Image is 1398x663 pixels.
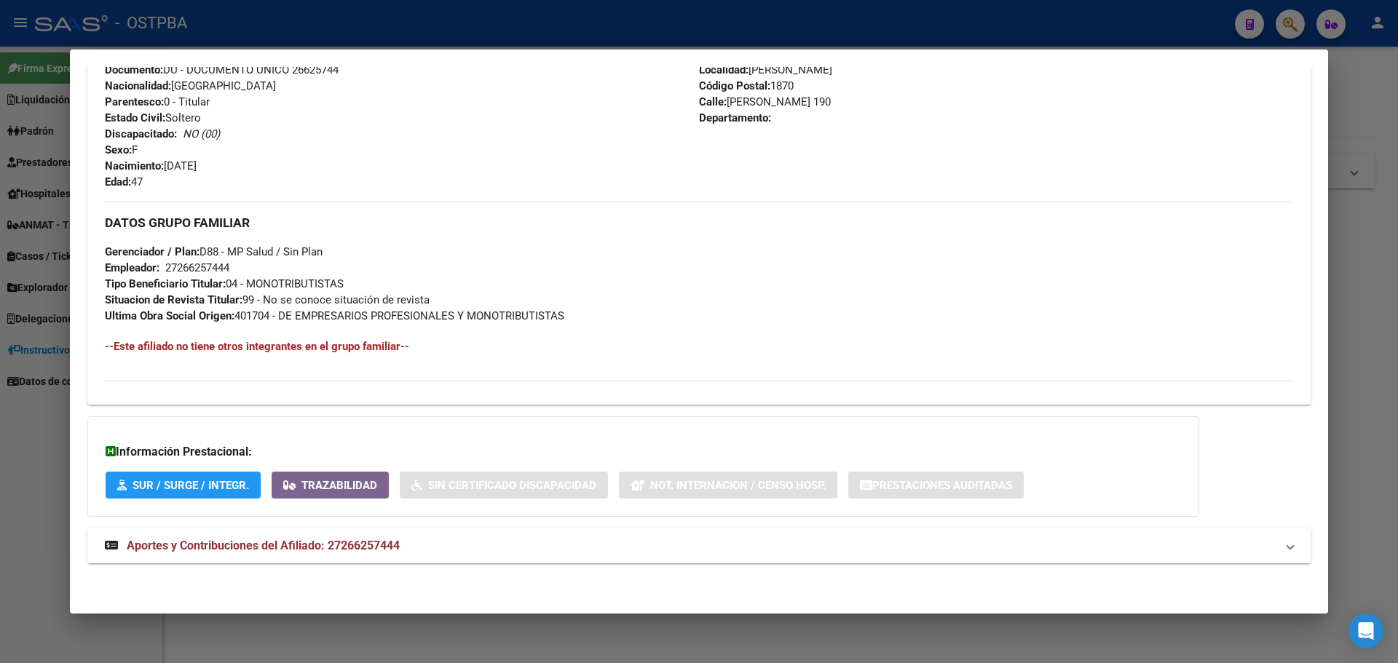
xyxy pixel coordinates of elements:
[699,95,831,108] span: [PERSON_NAME] 190
[699,79,770,92] strong: Código Postal:
[105,245,200,258] strong: Gerenciador / Plan:
[105,79,276,92] span: [GEOGRAPHIC_DATA]
[650,479,826,492] span: Not. Internacion / Censo Hosp.
[105,143,138,156] span: F
[105,159,197,172] span: [DATE]
[105,309,234,322] strong: Ultima Obra Social Origen:
[106,443,1181,461] h3: Información Prestacional:
[105,63,163,76] strong: Documento:
[105,293,242,306] strong: Situacion de Revista Titular:
[105,309,564,322] span: 401704 - DE EMPRESARIOS PROFESIONALES Y MONOTRIBUTISTAS
[105,95,210,108] span: 0 - Titular
[87,528,1311,563] mat-expansion-panel-header: Aportes y Contribuciones del Afiliado: 27266257444
[183,127,220,140] i: NO (00)
[105,338,1293,354] h4: --Este afiliado no tiene otros integrantes en el grupo familiar--
[133,479,249,492] span: SUR / SURGE / INTEGR.
[400,472,608,499] button: Sin Certificado Discapacidad
[428,479,596,492] span: Sin Certificado Discapacidad
[699,95,727,108] strong: Calle:
[105,111,201,124] span: Soltero
[105,261,159,274] strong: Empleador:
[105,79,171,92] strong: Nacionalidad:
[105,127,177,140] strong: Discapacitado:
[699,63,749,76] strong: Localidad:
[619,472,837,499] button: Not. Internacion / Censo Hosp.
[105,293,430,306] span: 99 - No se conoce situación de revista
[301,479,377,492] span: Trazabilidad
[872,479,1012,492] span: Prestaciones Auditadas
[699,63,832,76] span: [PERSON_NAME]
[105,277,226,290] strong: Tipo Beneficiario Titular:
[165,260,229,276] div: 27266257444
[1348,614,1383,648] div: Open Intercom Messenger
[848,472,1024,499] button: Prestaciones Auditadas
[105,215,1293,231] h3: DATOS GRUPO FAMILIAR
[272,472,389,499] button: Trazabilidad
[105,95,164,108] strong: Parentesco:
[105,143,132,156] strong: Sexo:
[105,277,344,290] span: 04 - MONOTRIBUTISTAS
[105,159,164,172] strong: Nacimiento:
[699,79,794,92] span: 1870
[106,472,261,499] button: SUR / SURGE / INTEGR.
[105,175,143,188] span: 47
[105,175,131,188] strong: Edad:
[127,539,400,552] span: Aportes y Contribuciones del Afiliado: 27266257444
[105,63,339,76] span: DU - DOCUMENTO UNICO 26625744
[105,245,323,258] span: D88 - MP Salud / Sin Plan
[699,111,771,124] strong: Departamento:
[105,111,165,124] strong: Estado Civil:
